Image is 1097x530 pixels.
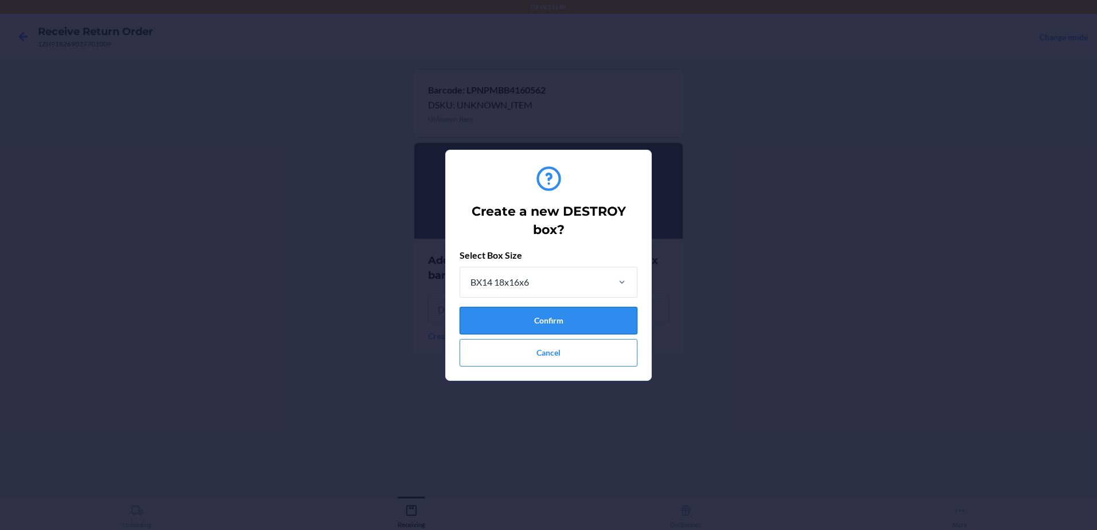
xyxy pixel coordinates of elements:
p: Select Box Size [460,248,637,262]
h2: Create a new DESTROY box? [464,202,633,239]
button: Cancel [460,339,637,367]
div: BX14 18x16x6 [470,275,529,289]
input: BX14 18x16x6 [469,275,470,289]
button: Confirm [460,307,637,334]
